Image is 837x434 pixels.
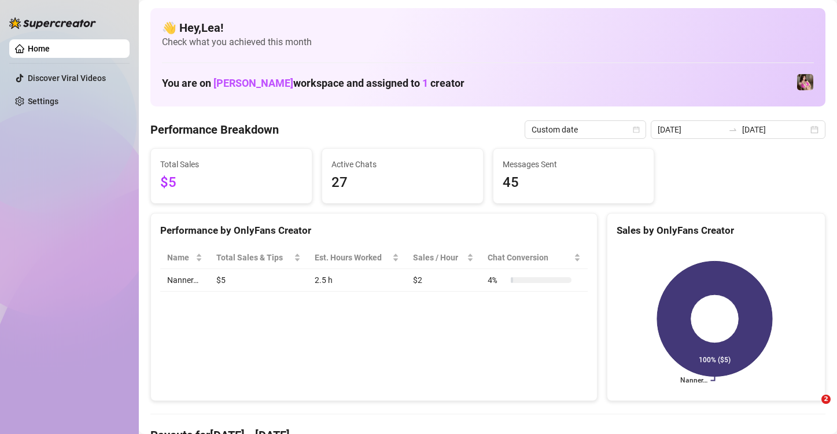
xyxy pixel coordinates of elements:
[406,269,481,292] td: $2
[503,172,645,194] span: 45
[331,172,474,194] span: 27
[216,251,291,264] span: Total Sales & Tips
[742,123,808,136] input: End date
[160,223,588,238] div: Performance by OnlyFans Creator
[160,269,209,292] td: Nanner…
[503,158,645,171] span: Messages Sent
[315,251,390,264] div: Est. Hours Worked
[728,125,738,134] span: swap-right
[160,247,209,269] th: Name
[617,223,816,238] div: Sales by OnlyFans Creator
[28,73,106,83] a: Discover Viral Videos
[150,122,279,138] h4: Performance Breakdown
[28,44,50,53] a: Home
[209,269,307,292] td: $5
[406,247,481,269] th: Sales / Hour
[308,269,406,292] td: 2.5 h
[160,158,303,171] span: Total Sales
[160,172,303,194] span: $5
[162,77,464,90] h1: You are on workspace and assigned to creator
[331,158,474,171] span: Active Chats
[797,74,813,90] img: Nanner
[481,247,588,269] th: Chat Conversion
[422,77,428,89] span: 1
[821,395,831,404] span: 2
[162,20,814,36] h4: 👋 Hey, Lea !
[798,395,825,422] iframe: Intercom live chat
[658,123,724,136] input: Start date
[728,125,738,134] span: to
[213,77,293,89] span: [PERSON_NAME]
[633,126,640,133] span: calendar
[532,121,639,138] span: Custom date
[488,251,571,264] span: Chat Conversion
[9,17,96,29] img: logo-BBDzfeDw.svg
[167,251,193,264] span: Name
[162,36,814,49] span: Check what you achieved this month
[680,377,707,385] text: Nanner…
[28,97,58,106] a: Settings
[209,247,307,269] th: Total Sales & Tips
[488,274,506,286] span: 4 %
[413,251,464,264] span: Sales / Hour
